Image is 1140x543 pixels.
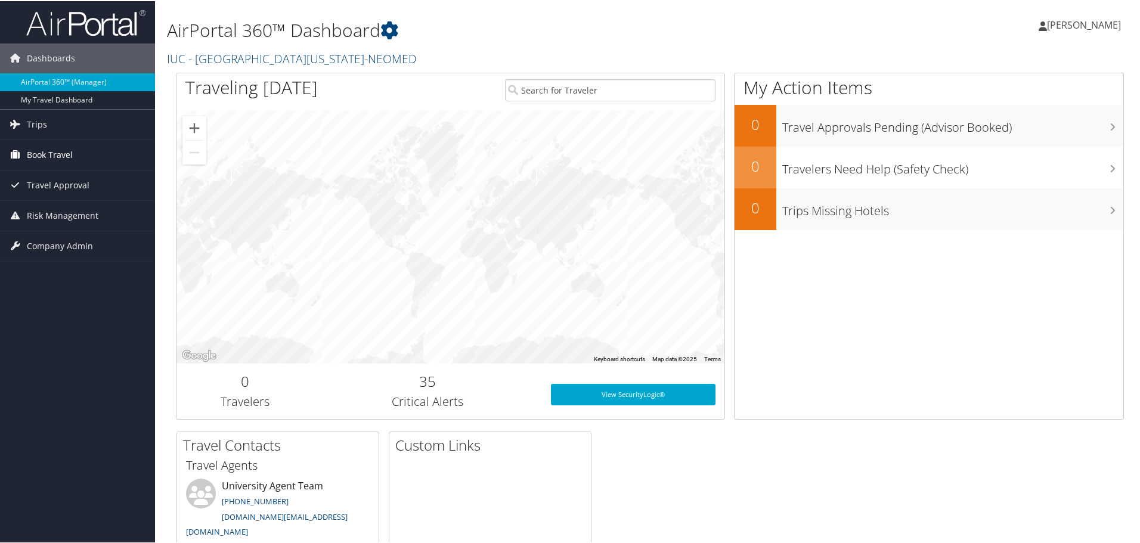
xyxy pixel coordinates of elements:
h3: Travelers Need Help (Safety Check) [782,154,1123,176]
h2: 0 [185,370,305,390]
a: 0Travel Approvals Pending (Advisor Booked) [735,104,1123,145]
h2: Custom Links [395,434,591,454]
span: [PERSON_NAME] [1047,17,1121,30]
h2: Travel Contacts [183,434,379,454]
span: Risk Management [27,200,98,229]
h2: 0 [735,155,776,175]
h2: 0 [735,113,776,134]
li: University Agent Team [180,477,376,541]
span: Company Admin [27,230,93,260]
button: Keyboard shortcuts [594,354,645,362]
img: airportal-logo.png [26,8,145,36]
span: Map data ©2025 [652,355,697,361]
img: Google [179,347,219,362]
button: Zoom in [182,115,206,139]
span: Book Travel [27,139,73,169]
h3: Trips Missing Hotels [782,196,1123,218]
h3: Critical Alerts [323,392,533,409]
span: Travel Approval [27,169,89,199]
h2: 35 [323,370,533,390]
h1: AirPortal 360™ Dashboard [167,17,811,42]
h1: Traveling [DATE] [185,74,318,99]
input: Search for Traveler [505,78,715,100]
h3: Travelers [185,392,305,409]
a: View SecurityLogic® [551,383,715,404]
a: Open this area in Google Maps (opens a new window) [179,347,219,362]
a: Terms (opens in new tab) [704,355,721,361]
a: 0Travelers Need Help (Safety Check) [735,145,1123,187]
h2: 0 [735,197,776,217]
a: [PHONE_NUMBER] [222,495,289,505]
a: [DOMAIN_NAME][EMAIL_ADDRESS][DOMAIN_NAME] [186,510,348,536]
a: 0Trips Missing Hotels [735,187,1123,229]
a: IUC - [GEOGRAPHIC_DATA][US_STATE]-NEOMED [167,49,420,66]
h3: Travel Approvals Pending (Advisor Booked) [782,112,1123,135]
h3: Travel Agents [186,456,370,473]
span: Dashboards [27,42,75,72]
h1: My Action Items [735,74,1123,99]
a: [PERSON_NAME] [1039,6,1133,42]
button: Zoom out [182,139,206,163]
span: Trips [27,108,47,138]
